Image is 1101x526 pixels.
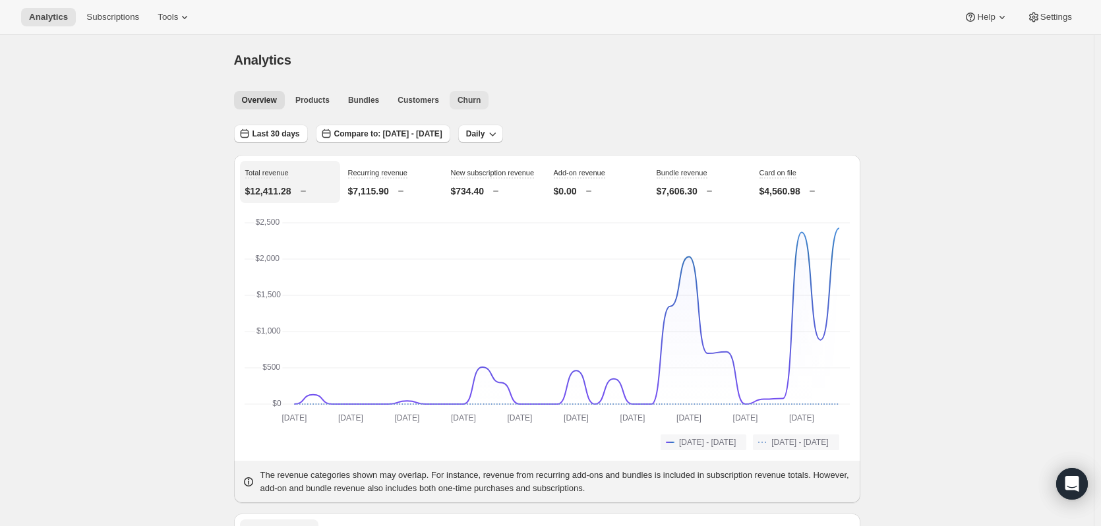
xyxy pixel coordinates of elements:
[977,12,995,22] span: Help
[676,413,701,423] text: [DATE]
[394,413,419,423] text: [DATE]
[771,437,828,448] span: [DATE] - [DATE]
[657,185,698,198] p: $7,606.30
[78,8,147,26] button: Subscriptions
[554,185,577,198] p: $0.00
[245,169,289,177] span: Total revenue
[620,413,645,423] text: [DATE]
[554,169,605,177] span: Add-on revenue
[29,12,68,22] span: Analytics
[753,434,839,450] button: [DATE] - [DATE]
[759,169,796,177] span: Card on file
[295,95,330,105] span: Products
[789,413,814,423] text: [DATE]
[507,413,532,423] text: [DATE]
[661,434,746,450] button: [DATE] - [DATE]
[451,169,535,177] span: New subscription revenue
[334,129,442,139] span: Compare to: [DATE] - [DATE]
[398,95,439,105] span: Customers
[253,129,300,139] span: Last 30 days
[272,399,282,408] text: $0
[956,8,1016,26] button: Help
[458,95,481,105] span: Churn
[316,125,450,143] button: Compare to: [DATE] - [DATE]
[256,290,281,299] text: $1,500
[466,129,485,139] span: Daily
[348,185,389,198] p: $7,115.90
[451,185,485,198] p: $734.40
[255,254,280,263] text: $2,000
[158,12,178,22] span: Tools
[242,95,277,105] span: Overview
[451,413,476,423] text: [DATE]
[256,326,281,336] text: $1,000
[348,95,379,105] span: Bundles
[262,363,280,372] text: $500
[234,125,308,143] button: Last 30 days
[759,185,800,198] p: $4,560.98
[150,8,199,26] button: Tools
[657,169,707,177] span: Bundle revenue
[1040,12,1072,22] span: Settings
[234,53,291,67] span: Analytics
[282,413,307,423] text: [DATE]
[679,437,736,448] span: [DATE] - [DATE]
[564,413,589,423] text: [DATE]
[86,12,139,22] span: Subscriptions
[458,125,504,143] button: Daily
[1019,8,1080,26] button: Settings
[255,218,280,227] text: $2,500
[245,185,291,198] p: $12,411.28
[348,169,408,177] span: Recurring revenue
[732,413,758,423] text: [DATE]
[260,469,852,495] p: The revenue categories shown may overlap. For instance, revenue from recurring add-ons and bundle...
[1056,468,1088,500] div: Open Intercom Messenger
[21,8,76,26] button: Analytics
[338,413,363,423] text: [DATE]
